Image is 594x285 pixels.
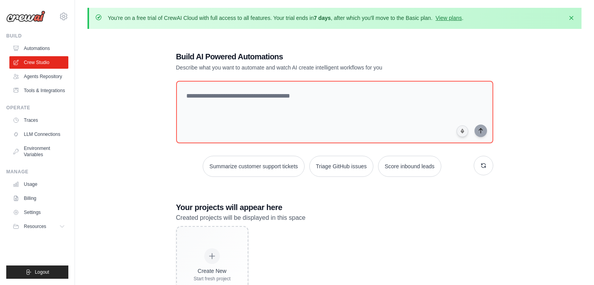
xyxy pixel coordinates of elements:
a: Tools & Integrations [9,84,68,97]
a: View plans [435,15,462,21]
div: Create New [194,267,231,275]
a: Agents Repository [9,70,68,83]
a: Crew Studio [9,56,68,69]
h1: Build AI Powered Automations [176,51,439,62]
a: Settings [9,206,68,219]
button: Triage GitHub issues [309,156,373,177]
button: Get new suggestions [474,156,493,175]
img: Logo [6,11,45,22]
p: Describe what you want to automate and watch AI create intelligent workflows for you [176,64,439,71]
a: Billing [9,192,68,205]
button: Click to speak your automation idea [457,125,468,137]
a: Automations [9,42,68,55]
div: Start fresh project [194,276,231,282]
button: Score inbound leads [378,156,441,177]
a: Usage [9,178,68,191]
a: Environment Variables [9,142,68,161]
strong: 7 days [314,15,331,21]
div: Build [6,33,68,39]
a: LLM Connections [9,128,68,141]
button: Summarize customer support tickets [203,156,304,177]
div: Manage [6,169,68,175]
div: Operate [6,105,68,111]
span: Resources [24,223,46,230]
h3: Your projects will appear here [176,202,493,213]
a: Traces [9,114,68,126]
p: Created projects will be displayed in this space [176,213,493,223]
button: Logout [6,265,68,279]
button: Resources [9,220,68,233]
p: You're on a free trial of CrewAI Cloud with full access to all features. Your trial ends in , aft... [108,14,464,22]
span: Logout [35,269,49,275]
